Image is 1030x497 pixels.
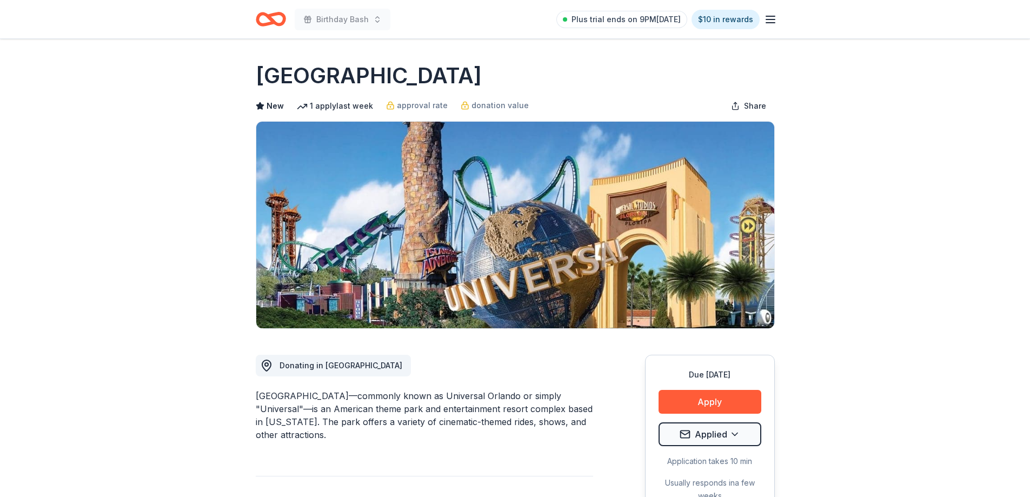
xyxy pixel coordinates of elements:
div: [GEOGRAPHIC_DATA]—commonly known as Universal Orlando or simply "Universal"—is an American theme ... [256,389,593,441]
span: approval rate [397,99,448,112]
span: Share [744,100,766,112]
span: donation value [471,99,529,112]
div: 1 apply last week [297,100,373,112]
button: Apply [659,390,761,414]
button: Share [722,95,775,117]
a: Home [256,6,286,32]
a: approval rate [386,99,448,112]
span: New [267,100,284,112]
button: Applied [659,422,761,446]
span: Donating in [GEOGRAPHIC_DATA] [280,361,402,370]
img: Image for Universal Orlando Resort [256,122,774,328]
span: Applied [695,427,727,441]
span: Birthday Bash [316,13,369,26]
a: $10 in rewards [692,10,760,29]
h1: [GEOGRAPHIC_DATA] [256,61,482,91]
span: Plus trial ends on 9PM[DATE] [572,13,681,26]
div: Application takes 10 min [659,455,761,468]
a: donation value [461,99,529,112]
a: Plus trial ends on 9PM[DATE] [556,11,687,28]
button: Birthday Bash [295,9,390,30]
div: Due [DATE] [659,368,761,381]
